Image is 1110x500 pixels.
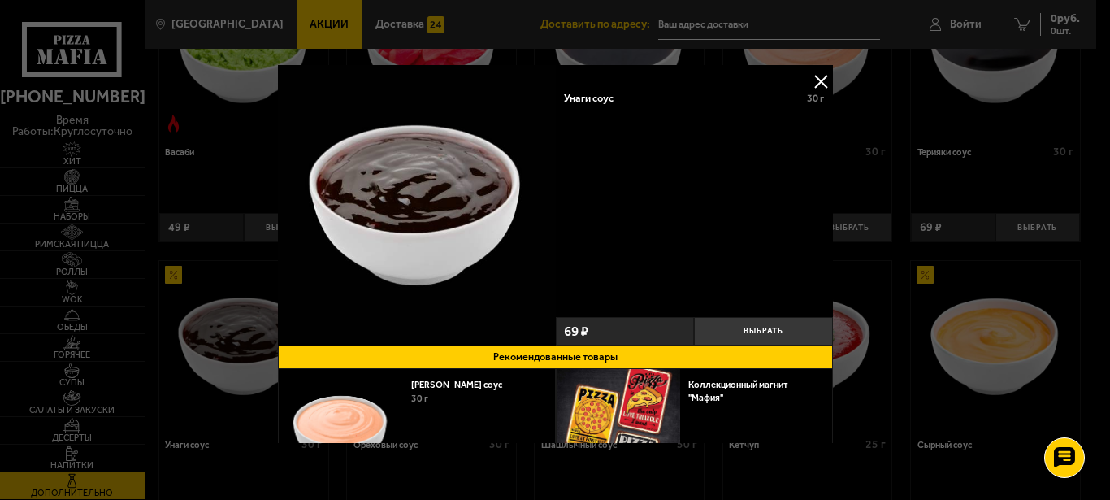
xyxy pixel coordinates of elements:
[278,65,556,346] a: Унаги соус
[694,317,833,346] button: Выбрать
[410,379,513,390] a: [PERSON_NAME] соус
[278,65,556,343] img: Унаги соус
[688,379,788,404] a: Коллекционный магнит "Мафия"
[807,92,824,104] span: 30 г
[564,92,796,104] div: Унаги соус
[410,393,427,404] span: 30 г
[278,346,833,369] button: Рекомендованные товары
[564,324,588,338] span: 69 ₽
